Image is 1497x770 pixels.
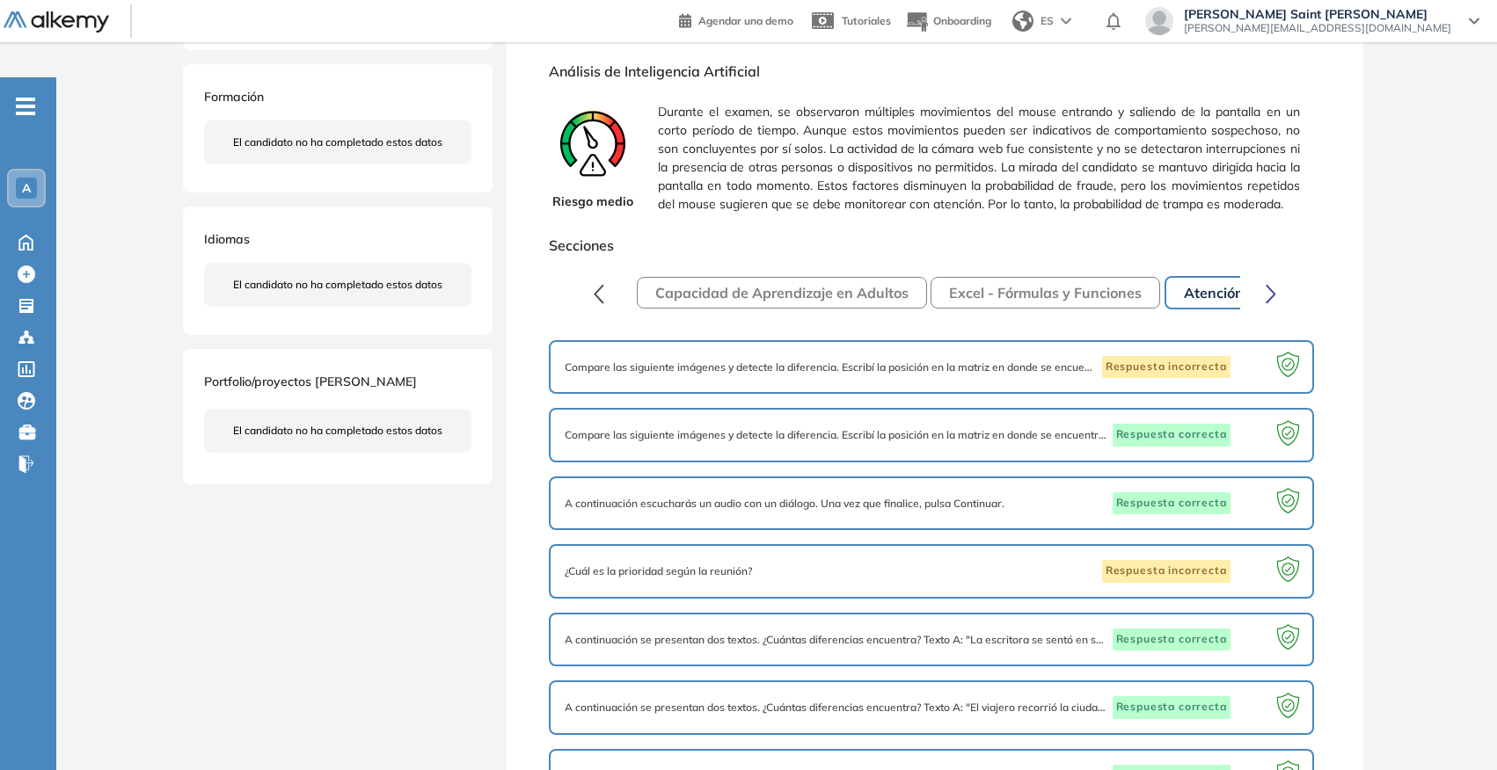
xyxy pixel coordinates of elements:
span: Compare las siguiente imágenes y detecte la diferencia. Escribí la posición en la matriz en donde... [565,427,1108,443]
span: Onboarding [933,14,991,27]
i: - [16,105,35,108]
span: Respuesta correcta [1113,424,1230,447]
div: Widget de chat [1180,566,1497,770]
span: [PERSON_NAME][EMAIL_ADDRESS][DOMAIN_NAME] [1184,21,1451,35]
button: Atención al detalle [1165,276,1328,309]
span: A continuación se presentan dos textos. ¿Cuántas diferencias encuentra? Texto A: "La escritora se... [565,632,1108,648]
span: Portfolio/proyectos [PERSON_NAME] [204,374,417,389]
span: Secciones [549,235,1320,256]
span: ¿Cuál es la prioridad según la reunión? [565,563,752,579]
button: Excel - Fórmulas y Funciones [931,277,1160,309]
span: Respuesta incorrecta [1102,356,1230,379]
span: El candidato no ha completado estos datos [233,134,442,150]
span: Análisis de Inteligencia Artificial [549,61,1320,82]
button: Capacidad de Aprendizaje en Adultos [637,277,927,309]
span: A continuación se presentan dos textos. ¿Cuántas diferencias encuentra? Texto A: "El viajero reco... [565,700,1108,716]
img: arrow [1061,18,1071,25]
span: Respuesta correcta [1113,628,1230,651]
span: A [22,181,31,195]
span: Formación [204,89,264,105]
span: Durante el examen, se observaron múltiples movimientos del mouse entrando y saliendo de la pantal... [658,96,1299,221]
span: ES [1041,13,1054,29]
span: Tutoriales [842,14,891,27]
span: Respuesta correcta [1113,492,1230,515]
span: Compare las siguiente imágenes y detecte la diferencia. Escribí la posición en la matriz en donde... [565,360,1098,375]
span: Respuesta incorrecta [1102,560,1230,583]
span: El candidato no ha completado estos datos [233,277,442,293]
span: Respuesta correcta [1113,696,1230,719]
span: A continuación escucharás un audio con un diálogo. Una vez que finalice, pulsa Continuar. [565,496,1004,512]
iframe: Chat Widget [1180,566,1497,770]
span: [PERSON_NAME] Saint [PERSON_NAME] [1184,7,1451,21]
img: Logo [4,11,109,33]
span: Riesgo medio [552,192,633,211]
span: Idiomas [204,231,250,247]
img: world [1012,11,1033,32]
a: Agendar una demo [679,9,793,30]
span: Agendar una demo [698,14,793,27]
button: Onboarding [905,3,991,40]
span: El candidato no ha completado estos datos [233,423,442,439]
